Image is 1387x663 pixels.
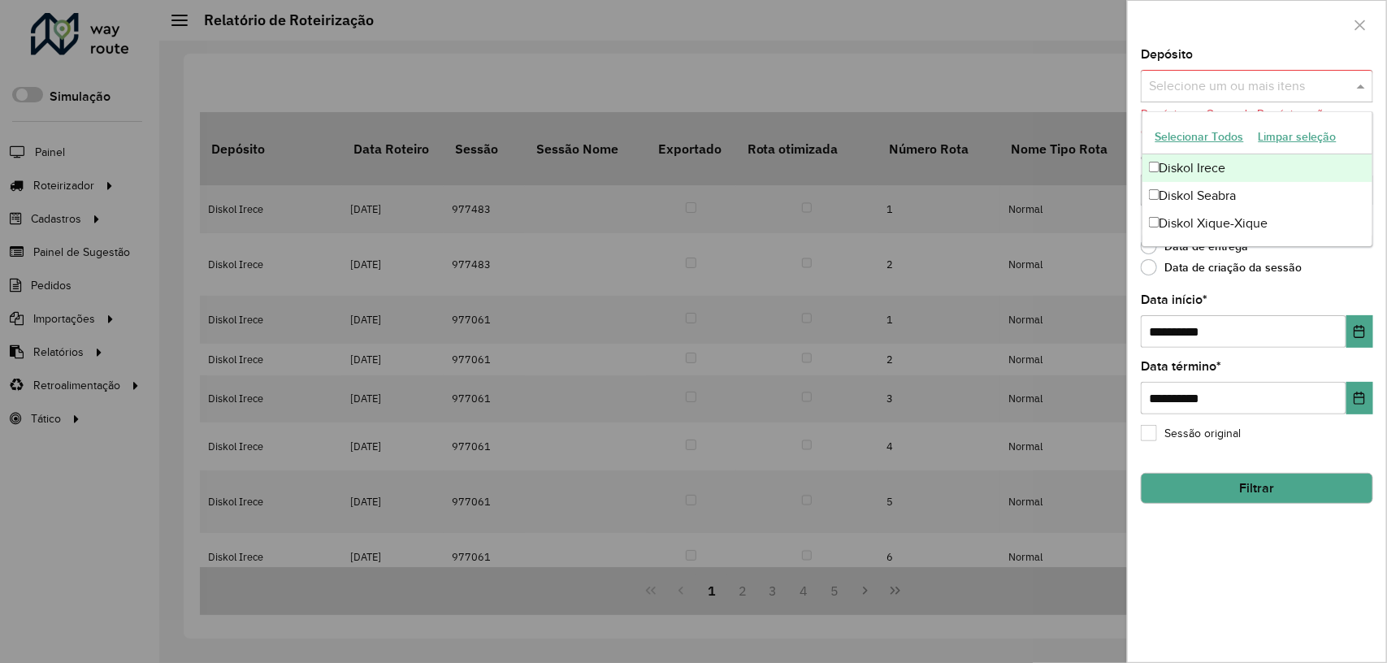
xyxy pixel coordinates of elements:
[1141,357,1221,376] label: Data término
[1141,238,1248,254] label: Data de entrega
[1346,382,1373,414] button: Choose Date
[1142,182,1373,210] div: Diskol Seabra
[1346,315,1373,348] button: Choose Date
[1142,111,1374,247] ng-dropdown-panel: Options list
[1141,290,1207,310] label: Data início
[1142,154,1373,182] div: Diskol Irece
[1141,425,1241,442] label: Sessão original
[1251,124,1344,149] button: Limpar seleção
[1141,45,1193,64] label: Depósito
[1142,210,1373,237] div: Diskol Xique-Xique
[1141,259,1302,275] label: Data de criação da sessão
[1141,108,1329,137] formly-validation-message: Depósito ou Grupo de Depósitos são obrigatórios
[1148,124,1251,149] button: Selecionar Todos
[1141,473,1373,504] button: Filtrar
